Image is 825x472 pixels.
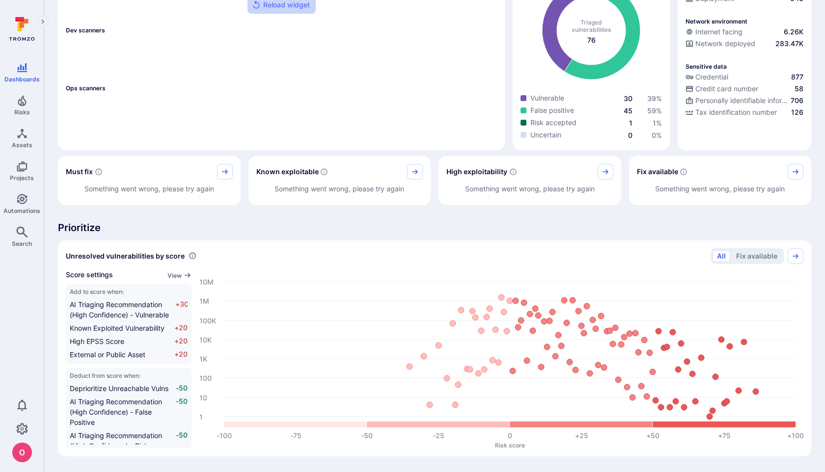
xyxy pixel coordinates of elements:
div: Credit card number [686,84,758,94]
p: Something went wrong, please try again [275,184,404,194]
a: 1 [629,119,632,127]
text: 10M [199,277,214,286]
text: 10 [199,393,207,401]
button: Expand navigation menu [37,16,49,27]
text: 10K [199,335,212,343]
a: 59% [647,106,662,115]
span: Automations [3,207,40,214]
div: Tax identification number [686,107,777,117]
a: Network deployed283.47K [686,39,803,49]
text: -100 [217,431,232,440]
text: 1 [199,412,203,420]
span: Credit card number [695,84,758,94]
text: Risk score [495,441,525,448]
span: total [587,35,596,45]
text: +75 [718,431,731,440]
span: AI Triaging Recommendation (High Confidence) - Risk Accepted [70,431,162,460]
div: Internet facing [686,27,742,37]
a: Credit card number58 [686,84,803,94]
a: 0 [628,131,632,139]
span: 39 % [647,94,662,103]
a: 30 [624,94,632,103]
span: Prioritize [58,221,811,235]
svg: EPSS score ≥ 0.7 [509,168,517,176]
span: -50 [175,396,188,427]
a: 1% [653,119,662,127]
span: Assets [12,141,32,149]
span: 58 [795,84,803,94]
div: oleg malkov [12,443,32,462]
div: Fix available [629,156,812,205]
a: Internet facing6.26K [686,27,803,37]
text: 1K [199,354,207,363]
p: Something went wrong, please try again [655,184,785,194]
a: 0% [652,131,662,139]
div: Number of vulnerabilities in status 'Open' 'Triaged' and 'In process' grouped by score [189,251,196,261]
span: Projects [10,174,34,182]
div: Credential [686,72,728,82]
text: +50 [646,431,660,440]
span: Personally identifiable information (PII) [695,96,789,105]
span: Deduct from score when: [70,372,188,379]
span: Triaged vulnerabilities [572,19,611,33]
button: Fix available [732,250,782,262]
div: Evidence indicative of processing credit card numbers [686,84,803,96]
div: Personally identifiable information (PII) [686,96,789,105]
span: AI Triaging Recommendation (High Confidence) - False Positive [70,397,162,426]
svg: Confirmed exploitable by KEV [320,168,328,176]
span: High EPSS Score [70,337,124,345]
text: 100K [199,316,216,324]
text: +25 [575,431,588,440]
i: Expand navigation menu [39,18,46,26]
div: High exploitability [439,156,621,205]
a: 39% [647,94,662,103]
span: Add to score when: [70,288,188,295]
p: Sensitive data [686,63,727,70]
span: +20 [174,336,188,346]
div: Evidence indicative of processing personally identifiable information [686,96,803,107]
span: Credential [695,72,728,82]
span: Deprioritize Unreachable Vulns [70,384,168,393]
p: Something went wrong, please try again [84,184,214,194]
span: 1 % [653,119,662,127]
span: -50 [175,430,188,461]
span: Must fix [66,167,93,177]
div: Network deployed [686,39,755,49]
span: Internet facing [695,27,742,37]
span: Risk accepted [530,118,577,128]
a: 45 [624,106,632,115]
span: Vulnerable [530,93,564,103]
span: Network deployed [695,39,755,49]
div: Evidence that an asset is internet facing [686,27,803,39]
div: Known exploitable [248,156,431,205]
span: Score settings [66,270,113,280]
text: -75 [290,431,302,440]
div: Evidence that the asset is packaged and deployed somewhere [686,39,803,51]
span: Dashboards [4,76,40,83]
p: Network environment [686,18,747,25]
span: Known exploitable [256,167,319,177]
span: -50 [175,383,188,393]
span: +30 [175,299,188,320]
div: Evidence indicative of handling user or service credentials [686,72,803,84]
span: Dev scanners [66,26,497,34]
text: 1M [199,296,209,305]
svg: Vulnerabilities with fix available [680,168,687,176]
img: ACg8ocJcCe-YbLxGm5tc0PuNRxmgP8aEm0RBXn6duO8aeMVK9zjHhw=s96-c [12,443,32,462]
span: Search [12,240,32,247]
span: Ops scanners [66,84,497,92]
span: 59 % [647,106,662,115]
span: 283.47K [775,39,803,49]
span: 706 [791,96,803,105]
span: Known Exploited Vulnerability [70,324,165,332]
span: Uncertain [530,130,561,140]
span: High exploitability [446,167,507,177]
text: 0 [508,431,512,440]
svg: Risk score >=40 , missed SLA [95,168,103,176]
a: Personally identifiable information (PII)706 [686,96,803,105]
span: +20 [174,323,188,333]
span: +20 [174,349,188,360]
p: Something went wrong, please try again [465,184,595,194]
